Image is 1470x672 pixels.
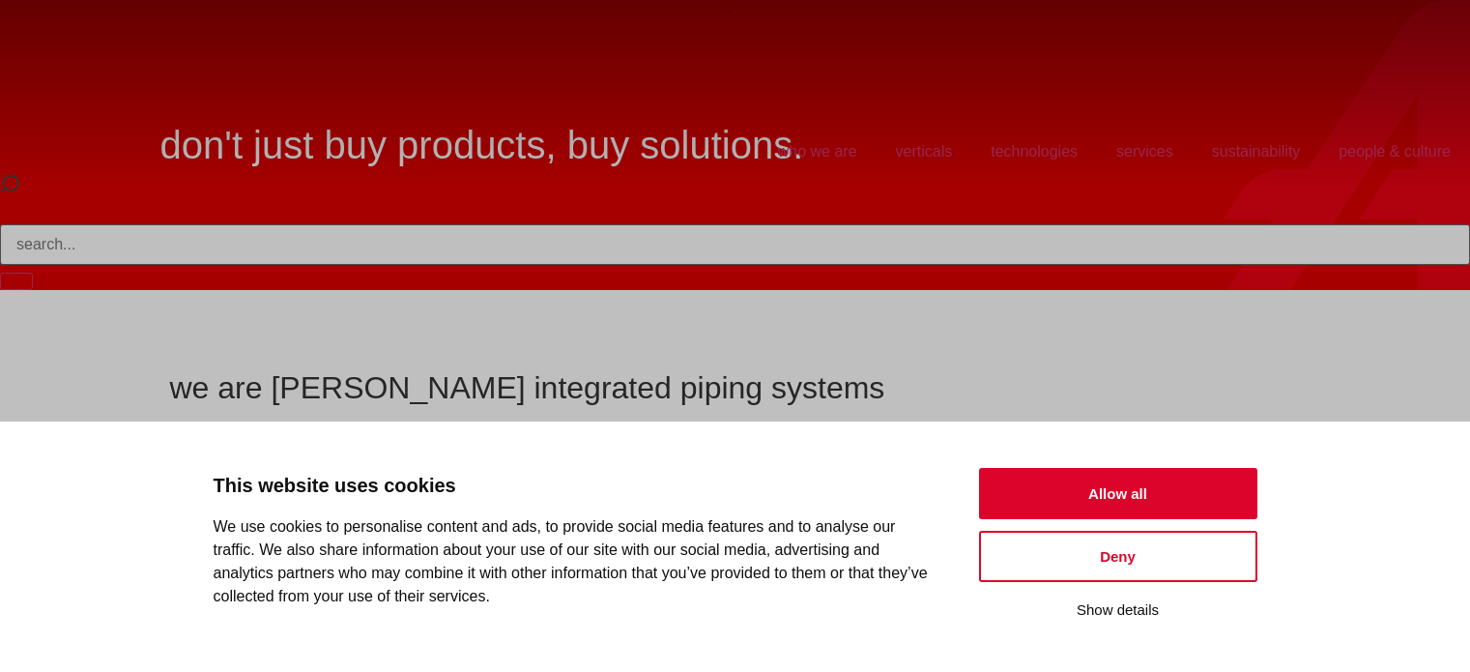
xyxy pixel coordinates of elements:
a: verticals [877,130,972,174]
button: Allow all [979,468,1257,519]
a: who we are [759,130,877,174]
button: Deny [979,531,1257,582]
p: This website uses cookies [214,471,933,500]
a: sustainability [1193,130,1320,174]
a: services [1097,130,1193,174]
a: people & culture [1319,130,1470,174]
p: We use cookies to personalise content and ads, to provide social media features and to analyse ou... [214,515,933,608]
a: technologies [971,130,1097,174]
button: Show details [979,594,1257,626]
